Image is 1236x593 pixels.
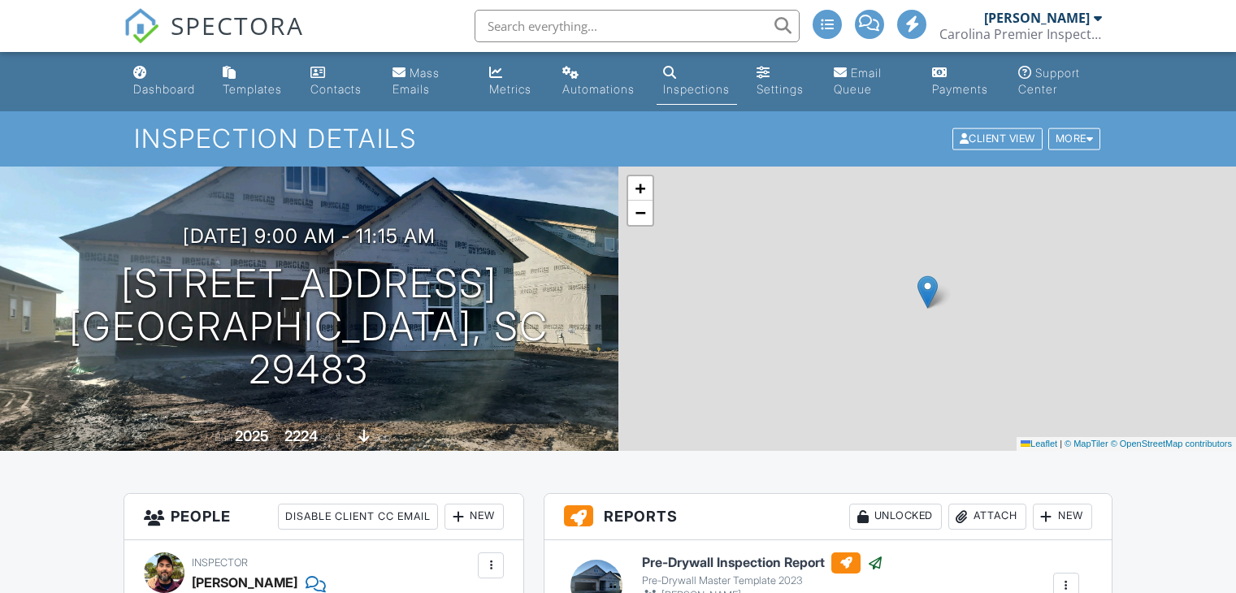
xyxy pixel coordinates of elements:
[372,431,390,444] span: slab
[124,22,304,56] a: SPECTORA
[827,58,913,105] a: Email Queue
[849,504,942,530] div: Unlocked
[642,552,883,574] h6: Pre-Drywall Inspection Report
[939,26,1102,42] div: Carolina Premier Inspections LLC
[133,82,195,96] div: Dashboard
[223,82,282,96] div: Templates
[556,58,644,105] a: Automations (Basic)
[171,8,304,42] span: SPECTORA
[635,202,645,223] span: −
[628,201,653,225] a: Zoom out
[757,82,804,96] div: Settings
[310,82,362,96] div: Contacts
[475,10,800,42] input: Search everything...
[1111,439,1232,448] a: © OpenStreetMap contributors
[134,124,1102,153] h1: Inspection Details
[26,262,592,391] h1: [STREET_ADDRESS] [GEOGRAPHIC_DATA], SC 29483
[544,494,1112,540] h3: Reports
[215,431,232,444] span: Built
[183,225,436,247] h3: [DATE] 9:00 am - 11:15 am
[1021,439,1057,448] a: Leaflet
[192,556,248,569] span: Inspector
[834,66,882,96] div: Email Queue
[392,66,440,96] div: Mass Emails
[1060,439,1062,448] span: |
[1033,504,1092,530] div: New
[445,504,504,530] div: New
[663,82,730,96] div: Inspections
[984,10,1090,26] div: [PERSON_NAME]
[278,504,438,530] div: Disable Client CC Email
[657,58,737,105] a: Inspections
[952,128,1043,150] div: Client View
[386,58,470,105] a: Mass Emails
[320,431,343,444] span: sq. ft.
[489,82,531,96] div: Metrics
[948,504,1026,530] div: Attach
[483,58,543,105] a: Metrics
[642,574,883,587] div: Pre-Drywall Master Template 2023
[124,8,159,44] img: The Best Home Inspection Software - Spectora
[127,58,203,105] a: Dashboard
[951,132,1047,144] a: Client View
[1065,439,1108,448] a: © MapTiler
[917,275,938,309] img: Marker
[562,82,635,96] div: Automations
[750,58,814,105] a: Settings
[124,494,523,540] h3: People
[1048,128,1101,150] div: More
[926,58,999,105] a: Payments
[216,58,291,105] a: Templates
[304,58,373,105] a: Contacts
[635,178,645,198] span: +
[1018,66,1080,96] div: Support Center
[284,427,318,444] div: 2224
[1012,58,1109,105] a: Support Center
[628,176,653,201] a: Zoom in
[932,82,988,96] div: Payments
[235,427,269,444] div: 2025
